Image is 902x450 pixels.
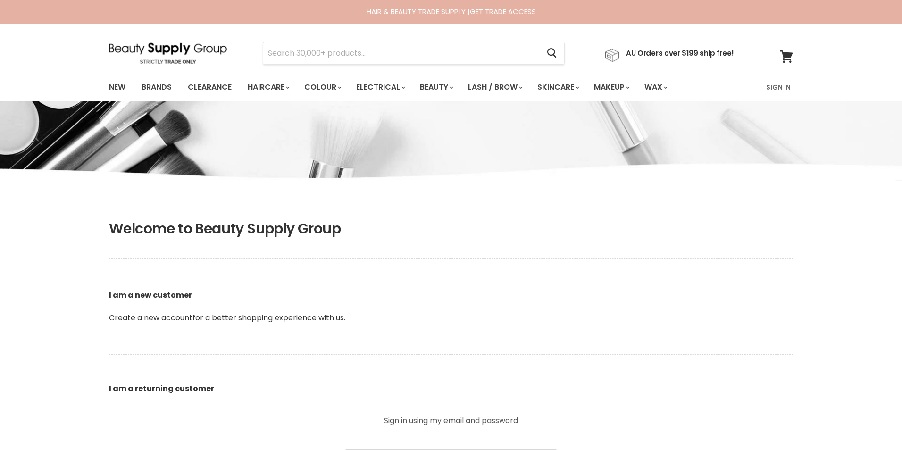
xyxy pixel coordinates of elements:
ul: Main menu [102,74,718,101]
a: Haircare [241,77,295,97]
iframe: Gorgias live chat messenger [855,406,893,441]
button: Search [539,42,564,64]
a: Makeup [587,77,635,97]
a: Create a new account [109,312,192,323]
a: Colour [297,77,347,97]
form: Product [263,42,565,65]
nav: Main [97,74,805,101]
a: New [102,77,133,97]
input: Search [263,42,539,64]
a: Electrical [349,77,411,97]
a: Clearance [181,77,239,97]
h1: Welcome to Beauty Supply Group [109,220,793,237]
a: Beauty [413,77,459,97]
b: I am a returning customer [109,383,214,394]
a: Brands [134,77,179,97]
a: Sign In [760,77,796,97]
b: I am a new customer [109,290,192,300]
a: Wax [637,77,673,97]
p: Sign in using my email and password [345,417,557,425]
div: HAIR & BEAUTY TRADE SUPPLY | [97,7,805,17]
a: GET TRADE ACCESS [470,7,536,17]
a: Lash / Brow [461,77,528,97]
a: Skincare [530,77,585,97]
p: for a better shopping experience with us. [109,267,793,346]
